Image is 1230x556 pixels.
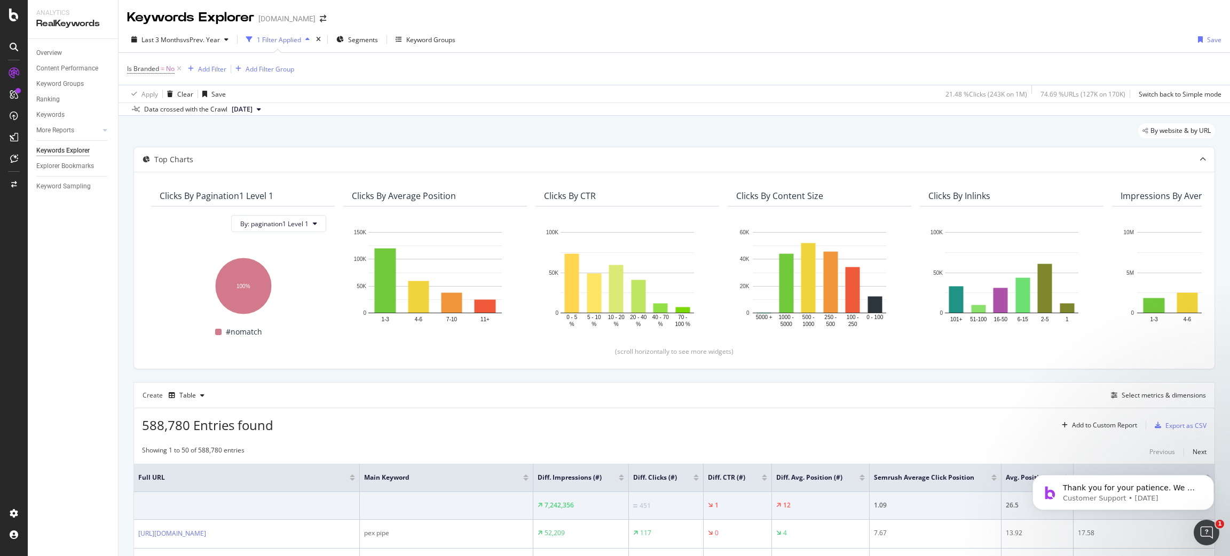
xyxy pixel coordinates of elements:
img: Profile image for Jenny [114,17,136,38]
div: Keyword Sampling [36,181,91,192]
svg: A chart. [928,227,1095,328]
a: Overview [36,47,111,59]
text: 50K [933,270,943,276]
div: arrow-right-arrow-left [320,15,326,22]
div: Previous [1149,447,1175,456]
iframe: Intercom live chat [1194,520,1219,545]
p: How can we help? [21,112,192,130]
div: Save [211,90,226,99]
span: Full URL [138,473,334,482]
span: By website & by URL [1150,128,1211,134]
svg: A chart. [736,227,903,328]
div: 1 [715,501,719,510]
div: Clicks By CTR [544,190,596,201]
span: Diff. CTR (#) [708,473,746,482]
div: Integrating Web Traffic Data [15,301,198,321]
div: Profile image for LauraThank you for your patience. We will try to get back to you as soon as pos... [11,160,202,199]
span: Semrush Average Click Position [874,473,975,482]
div: 1.09 [874,501,997,510]
text: 40K [740,257,750,263]
div: 26.5 [1006,501,1069,510]
p: Hello [PERSON_NAME]. [21,76,192,112]
span: 1 [1216,520,1224,528]
div: 7.67 [874,528,997,538]
text: 100K [354,257,367,263]
text: % [614,321,619,327]
div: 52,209 [545,528,565,538]
text: 0 - 5 [566,315,577,321]
text: 1 [1066,316,1069,322]
button: 1 Filter Applied [242,31,314,48]
text: 100% [236,283,250,289]
text: 50K [357,283,366,289]
div: Keywords Explorer [36,145,90,156]
iframe: Intercom notifications message [1016,452,1230,527]
div: Clicks By Inlinks [928,190,990,201]
a: Keyword Groups [36,78,111,90]
span: Segments [348,35,378,44]
div: Table [179,392,196,399]
button: Tickets [107,333,160,376]
button: Next [1193,446,1207,458]
div: 0 [715,528,719,538]
text: 100 % [675,321,690,327]
div: Apply [141,90,158,99]
text: 51-100 [970,316,987,322]
button: Search for help [15,256,198,277]
div: Keyword Groups [36,78,84,90]
text: 10M [1124,229,1134,235]
span: Messages [62,360,99,367]
img: Equal [633,504,637,507]
div: Recent messageProfile image for LauraThank you for your patience. We will try to get back to you ... [11,144,203,200]
span: Tickets [121,360,147,367]
svg: A chart. [352,227,518,328]
div: Keyword Groups [406,35,455,44]
text: 11+ [480,316,490,322]
div: Recent message [22,153,192,164]
div: Understanding AI Bot Data in Botify [22,325,179,336]
a: Ranking [36,94,111,105]
div: Supported Bots [15,281,198,301]
button: By: pagination1 Level 1 [231,215,326,232]
div: Close [184,17,203,36]
text: 500 [826,321,835,327]
div: 1 Filter Applied [257,35,301,44]
div: Understanding AI Bot Data in Botify [15,321,198,340]
span: 588,780 Entries found [142,416,273,434]
div: A chart. [544,227,711,328]
text: 1-3 [381,316,389,322]
a: Keyword Sampling [36,181,111,192]
img: Profile image for Laura [22,169,43,190]
button: Add Filter Group [231,62,294,75]
div: Ranking [36,94,60,105]
div: 117 [640,528,651,538]
button: Select metrics & dimensions [1107,389,1206,402]
div: Ask a questionAI Agent and team can help [11,205,203,245]
span: By: pagination1 Level 1 [240,219,309,228]
div: 12 [783,501,791,510]
text: 10 - 20 [608,315,625,321]
div: Keywords [36,109,65,121]
text: % [592,321,596,327]
text: 20 - 40 [630,315,647,321]
div: Keywords Explorer [127,9,254,27]
text: 20K [740,283,750,289]
text: 100K [931,229,943,235]
button: Keyword Groups [391,31,460,48]
text: 4-6 [415,316,423,322]
span: Last 3 Months [141,35,183,44]
text: 60K [740,229,750,235]
a: More Reports [36,125,100,136]
img: Profile image for Renaud [135,17,156,38]
div: Data crossed with the Crawl [144,105,227,114]
div: 451 [640,501,651,511]
text: 0 [746,310,750,316]
div: 21.48 % Clicks ( 243K on 1M ) [945,90,1027,99]
div: 17.58 [1078,528,1210,538]
text: 0 [363,310,366,316]
div: Ask a question [22,214,179,225]
div: Clicks By Content Size [736,190,823,201]
text: % [636,321,641,327]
